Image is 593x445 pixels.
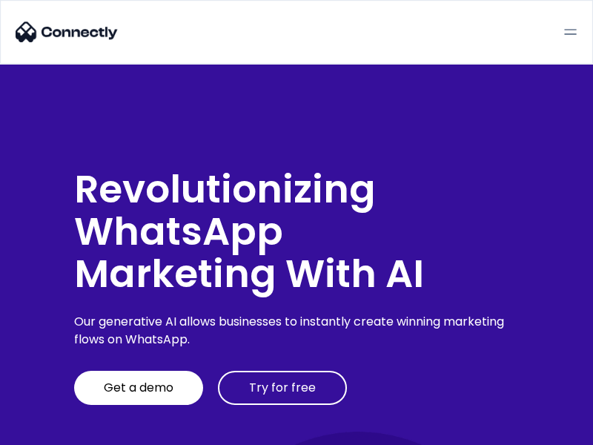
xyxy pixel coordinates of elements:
a: Try for free [218,371,347,405]
aside: Language selected: English [15,419,89,440]
div: Revolutionizing WhatsApp Marketing With AI [74,168,519,295]
img: Hamburger icon for menu [563,24,577,39]
div: Our generative AI allows businesses to instantly create winning marketing flows on WhatsApp. [74,313,519,349]
div: Get a demo [104,380,173,395]
ul: Language list [30,419,89,440]
div: Try for free [249,380,316,395]
a: Get a demo [74,371,203,405]
div: menu [563,11,577,53]
img: Connectly Logo [16,22,118,42]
